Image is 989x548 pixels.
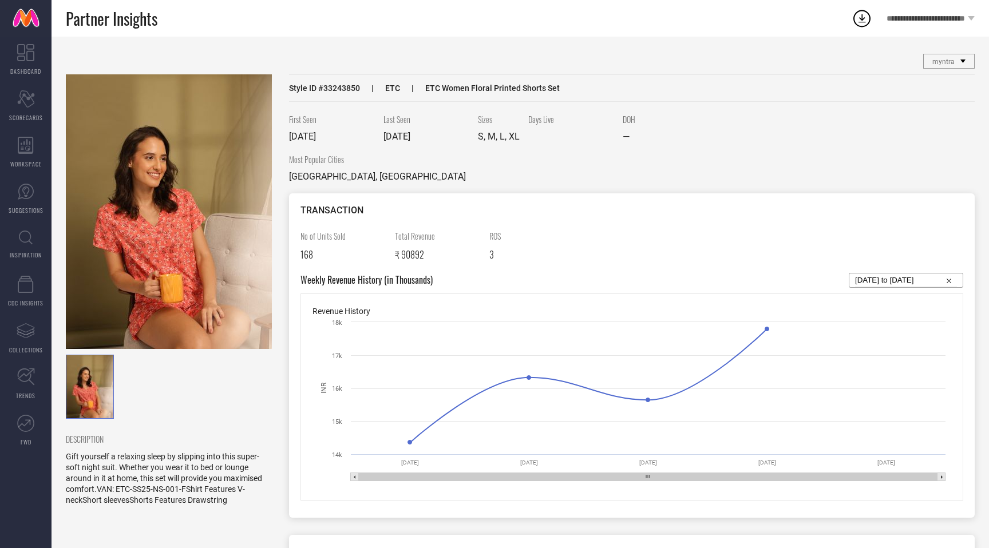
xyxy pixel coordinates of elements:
[289,131,316,142] span: [DATE]
[639,459,657,466] text: [DATE]
[400,84,560,93] span: ETC Women Floral Printed Shorts Set
[9,113,43,122] span: SCORECARDS
[401,459,419,466] text: [DATE]
[528,113,614,125] span: Days Live
[9,206,43,215] span: SUGGESTIONS
[312,307,370,316] span: Revenue History
[852,8,872,29] div: Open download list
[332,385,342,392] text: 16k
[9,346,43,354] span: COLLECTIONS
[66,433,263,445] span: DESCRIPTION
[16,391,35,400] span: TRENDS
[395,248,424,261] span: ₹ 90892
[489,230,575,242] span: ROS
[478,131,520,142] span: S, M, L, XL
[10,67,41,76] span: DASHBOARD
[289,113,375,125] span: First Seen
[10,251,42,259] span: INSPIRATION
[395,230,481,242] span: Total Revenue
[10,160,42,168] span: WORKSPACE
[478,113,520,125] span: Sizes
[489,248,494,261] span: 3
[289,153,466,165] span: Most Popular Cities
[320,382,328,394] text: INR
[8,299,43,307] span: CDC INSIGHTS
[360,84,400,93] span: ETC
[758,459,776,466] text: [DATE]
[877,459,895,466] text: [DATE]
[300,248,313,261] span: 168
[66,452,262,505] span: Gift yourself a relaxing sleep by slipping into this super-soft night suit. Whether you wear it t...
[332,418,342,426] text: 15k
[300,205,963,216] div: TRANSACTION
[623,113,709,125] span: DOH
[289,171,466,182] span: [GEOGRAPHIC_DATA], [GEOGRAPHIC_DATA]
[300,273,433,288] span: Weekly Revenue History (in Thousands)
[520,459,538,466] text: [DATE]
[383,131,410,142] span: [DATE]
[855,273,957,287] input: Select...
[332,451,342,459] text: 14k
[21,438,31,446] span: FWD
[332,319,342,327] text: 18k
[932,58,955,66] span: myntra
[383,113,469,125] span: Last Seen
[300,230,386,242] span: No of Units Sold
[66,7,157,30] span: Partner Insights
[289,84,360,93] span: Style ID # 33243850
[332,352,342,360] text: 17k
[623,131,630,142] span: —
